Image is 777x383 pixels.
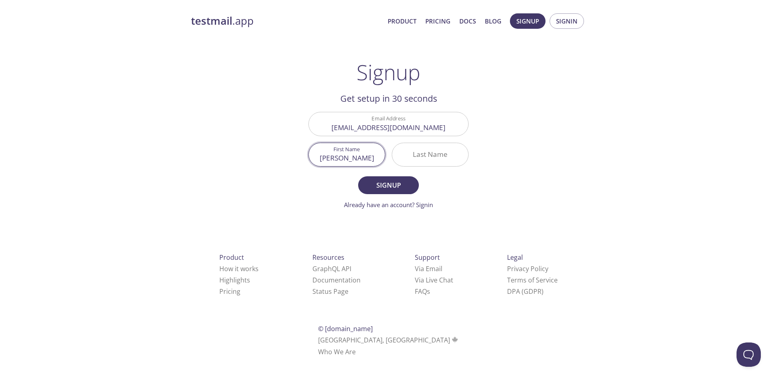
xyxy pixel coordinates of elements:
a: Who We Are [318,347,356,356]
span: Signup [367,180,410,191]
a: Highlights [219,276,250,285]
a: DPA (GDPR) [507,287,543,296]
a: FAQ [415,287,430,296]
a: Documentation [312,276,361,285]
a: Pricing [425,16,450,26]
span: © [DOMAIN_NAME] [318,324,373,333]
span: Product [219,253,244,262]
a: Docs [459,16,476,26]
iframe: Help Scout Beacon - Open [737,342,761,367]
span: s [427,287,430,296]
a: Terms of Service [507,276,558,285]
a: Blog [485,16,501,26]
span: [GEOGRAPHIC_DATA], [GEOGRAPHIC_DATA] [318,336,459,344]
a: Via Email [415,264,442,273]
h1: Signup [357,60,420,84]
span: Signup [516,16,539,26]
a: Status Page [312,287,348,296]
span: Legal [507,253,523,262]
h2: Get setup in 30 seconds [308,92,469,105]
button: Signup [510,13,546,29]
span: Resources [312,253,344,262]
span: Signin [556,16,577,26]
a: Privacy Policy [507,264,548,273]
a: Already have an account? Signin [344,201,433,209]
span: Support [415,253,440,262]
a: How it works [219,264,259,273]
a: testmail.app [191,14,381,28]
a: Product [388,16,416,26]
button: Signup [358,176,419,194]
a: Via Live Chat [415,276,453,285]
strong: testmail [191,14,232,28]
button: Signin [550,13,584,29]
a: GraphQL API [312,264,351,273]
a: Pricing [219,287,240,296]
